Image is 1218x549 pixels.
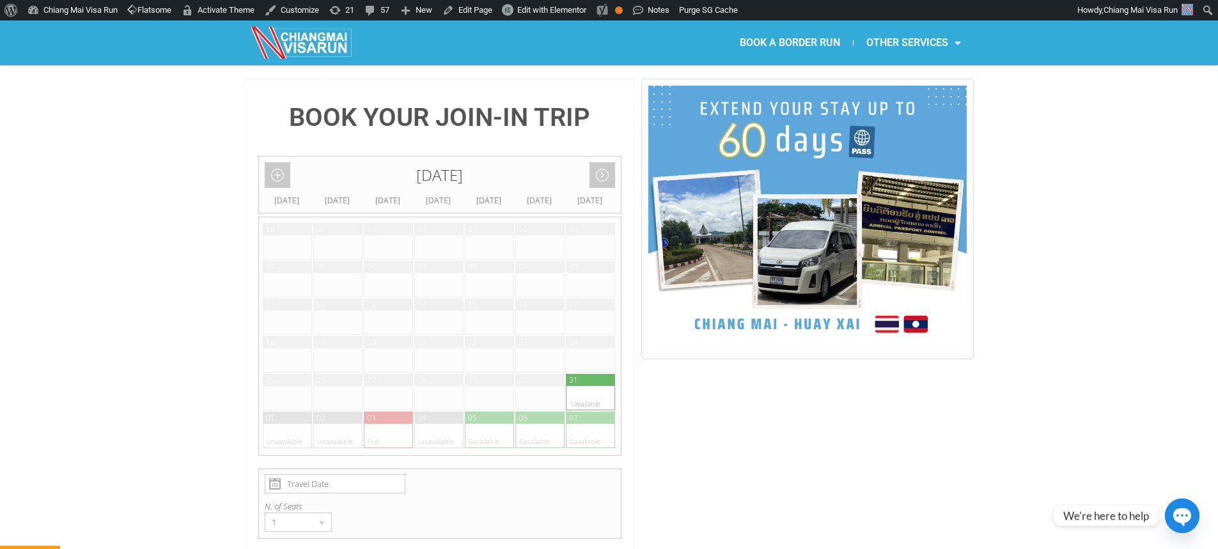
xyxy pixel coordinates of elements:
div: 10 [569,261,578,272]
div: [DATE] [565,194,615,207]
div: 08 [468,261,477,272]
div: 23 [519,337,527,348]
div: [DATE] [514,194,565,207]
div: [DATE] [413,194,464,207]
div: 29 [316,224,325,235]
div: 1 [265,513,307,531]
div: 15 [468,299,477,310]
div: 18 [266,337,275,348]
div: 06 [367,261,376,272]
div: 06 [519,412,527,423]
div: 24 [569,337,578,348]
div: 22 [468,337,477,348]
div: 30 [519,375,527,385]
div: 16 [519,299,527,310]
div: 28 [418,375,426,385]
div: ▾ [313,513,331,531]
div: 07 [418,261,426,272]
span: Edit with Elementor [517,5,586,15]
div: 20 [367,337,376,348]
div: [DATE] [259,157,621,194]
a: OTHER SERVICES [854,28,974,58]
div: [DATE] [312,194,363,207]
span: Chiang Mai Visa Run [1104,5,1178,15]
div: 27 [367,375,376,385]
div: 21 [418,337,426,348]
div: 14 [418,299,426,310]
nav: Menu [609,28,974,58]
div: 03 [569,224,578,235]
div: 19 [316,337,325,348]
div: 25 [266,375,275,385]
div: 29 [468,375,477,385]
div: 02 [316,412,325,423]
h4: BOOK YOUR JOIN-IN TRIP [258,105,622,130]
div: 09 [519,261,527,272]
div: 03 [367,412,376,423]
div: 28 [266,224,275,235]
div: 05 [468,412,477,423]
div: 01 [266,412,275,423]
div: 07 [569,412,578,423]
div: OK [615,6,623,14]
div: 01 [468,224,477,235]
div: 11 [266,299,275,310]
div: 13 [367,299,376,310]
div: 12 [316,299,325,310]
label: N. of Seats [265,500,616,513]
a: BOOK A BORDER RUN [727,28,853,58]
div: 04 [418,412,426,423]
div: 31 [418,224,426,235]
div: [DATE] [363,194,413,207]
div: 05 [316,261,325,272]
div: [DATE] [262,194,312,207]
div: 26 [316,375,325,385]
div: 02 [519,224,527,235]
div: [DATE] [464,194,514,207]
div: 31 [569,375,578,385]
div: 30 [367,224,376,235]
div: 17 [569,299,578,310]
div: 04 [266,261,275,272]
